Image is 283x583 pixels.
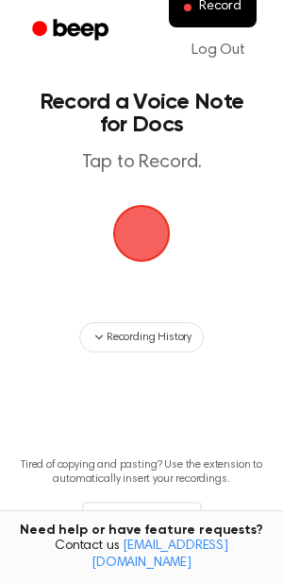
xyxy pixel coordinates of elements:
[113,205,170,262] img: Beep Logo
[107,329,191,346] span: Recording History
[15,458,268,487] p: Tired of copying and pasting? Use the extension to automatically insert your recordings.
[79,322,204,352] button: Recording History
[11,539,272,572] span: Contact us
[19,12,125,49] a: Beep
[34,91,249,136] h1: Record a Voice Note for Docs
[92,540,228,570] a: [EMAIL_ADDRESS][DOMAIN_NAME]
[173,27,264,73] a: Log Out
[34,151,249,175] p: Tap to Record.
